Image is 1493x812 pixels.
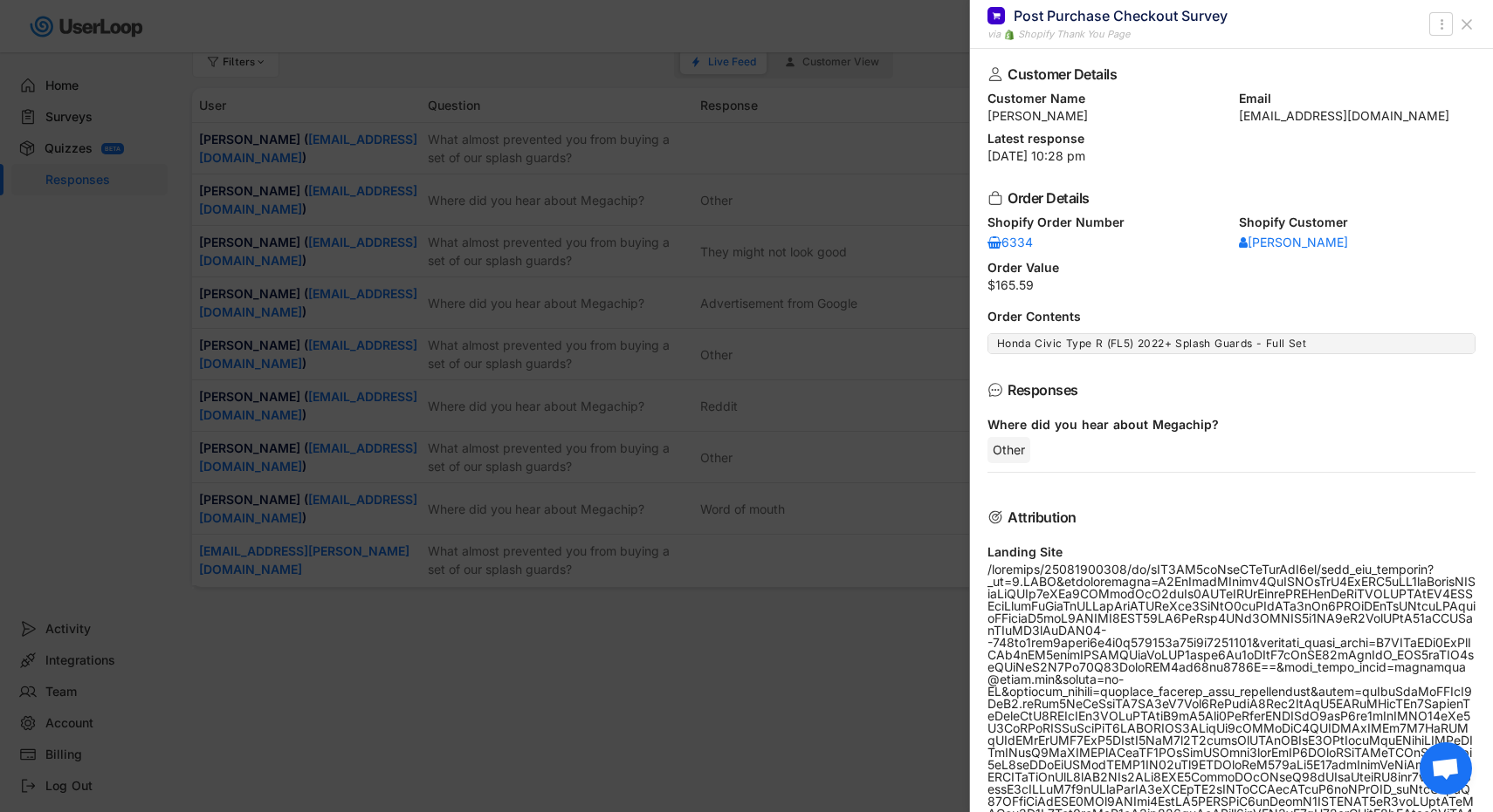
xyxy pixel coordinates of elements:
[1420,742,1472,795] div: Open chat
[1440,15,1443,33] text: 
[1433,14,1450,35] button: 
[987,310,1476,323] div: Order Contents
[1004,30,1015,40] img: 1156660_ecommerce_logo_shopify_icon%20%281%29.png
[987,236,1040,249] div: 6334
[987,234,1040,251] a: 6334
[1239,236,1348,249] div: [PERSON_NAME]
[1239,216,1476,229] div: Shopify Customer
[987,92,1225,105] div: Customer Name
[987,150,1476,162] div: [DATE] 10:28 pm
[1018,27,1130,42] div: Shopify Thank You Page
[1014,6,1228,25] div: Post Purchase Checkout Survey
[987,417,1462,433] div: Where did you hear about Megachip?
[997,337,1466,351] div: Honda Civic Type R (FL5) 2022+ Splash Guards - Full Set
[987,546,1476,558] div: Landing Site
[1008,191,1448,205] div: Order Details
[1008,383,1448,397] div: Responses
[987,27,1001,42] div: via
[987,216,1225,229] div: Shopify Order Number
[987,279,1476,291] div: $165.59
[1008,510,1448,524] div: Attribution
[987,437,1030,463] div: Other
[1239,234,1348,251] a: [PERSON_NAME]
[1008,67,1448,81] div: Customer Details
[1239,110,1476,122] div: [EMAIL_ADDRESS][DOMAIN_NAME]
[1239,92,1476,105] div: Email
[987,262,1476,274] div: Order Value
[987,110,1225,122] div: [PERSON_NAME]
[987,133,1476,145] div: Latest response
